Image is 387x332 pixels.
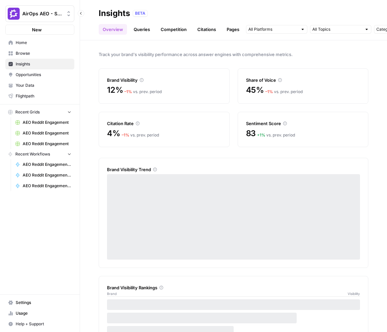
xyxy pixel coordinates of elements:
div: Brand Visibility Trend [107,166,360,173]
a: Usage [5,308,74,319]
a: Pages [223,24,243,35]
span: Brand [107,291,117,296]
span: AEO Reddit Engagement - Fork [23,161,71,168]
div: vs. prev. period [265,89,303,95]
a: AEO Reddit Engagement - Fork [12,181,74,191]
span: Home [16,40,71,46]
a: Browse [5,48,74,59]
a: Insights [5,59,74,69]
div: Share of Voice [246,77,360,83]
a: Queries [130,24,154,35]
span: Flightpath [16,93,71,99]
span: – 1 % [265,89,273,94]
a: Settings [5,297,74,308]
a: Flightpath [5,91,74,101]
a: AEO Reddit Engagement [12,117,74,128]
span: AEO Reddit Engagement [23,130,71,136]
a: Citations [193,24,220,35]
div: BETA [133,10,148,17]
a: Competition [157,24,191,35]
span: 45% [246,85,264,95]
div: Brand Visibility Rankings [107,284,360,291]
a: Overview [99,24,127,35]
span: AEO Reddit Engagement - Fork [23,172,71,178]
div: Insights [99,8,130,19]
span: 4% [107,128,120,139]
span: Browse [16,50,71,56]
span: – 1 % [124,89,132,94]
div: vs. prev. period [124,89,162,95]
a: Your Data [5,80,74,91]
button: Help + Support [5,319,74,329]
span: Recent Workflows [15,151,50,157]
button: Recent Workflows [5,149,74,159]
a: AEO Reddit Engagement - Fork [12,159,74,170]
span: Visibility [348,291,360,296]
input: All Topics [312,26,362,33]
span: Recent Grids [15,109,40,115]
span: + 1 % [257,132,265,137]
span: – 1 % [122,132,129,137]
span: Your Data [16,82,71,88]
span: 12% [107,85,123,95]
div: vs. prev. period [122,132,159,138]
div: Citation Rate [107,120,221,127]
span: Help + Support [16,321,71,327]
a: AEO Reddit Engagement [12,128,74,138]
span: AirOps AEO - Single Brand (Gong) [22,10,63,17]
span: New [32,26,42,33]
input: All Platforms [248,26,298,33]
a: AEO Reddit Engagement - Fork [12,170,74,181]
span: Insights [16,61,71,67]
button: Recent Grids [5,107,74,117]
a: Home [5,37,74,48]
span: AEO Reddit Engagement - Fork [23,183,71,189]
span: 83 [246,128,256,139]
div: Sentiment Score [246,120,360,127]
button: New [5,25,74,35]
span: Settings [16,300,71,306]
span: AEO Reddit Engagement [23,141,71,147]
span: Opportunities [16,72,71,78]
a: AEO Reddit Engagement [12,138,74,149]
span: Track your brand's visibility performance across answer engines with comprehensive metrics. [99,51,368,58]
div: Brand Visibility [107,77,221,83]
div: vs. prev. period [257,132,295,138]
a: Opportunities [5,69,74,80]
span: AEO Reddit Engagement [23,119,71,125]
button: Workspace: AirOps AEO - Single Brand (Gong) [5,5,74,22]
span: Usage [16,310,71,316]
img: AirOps AEO - Single Brand (Gong) Logo [8,8,20,20]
